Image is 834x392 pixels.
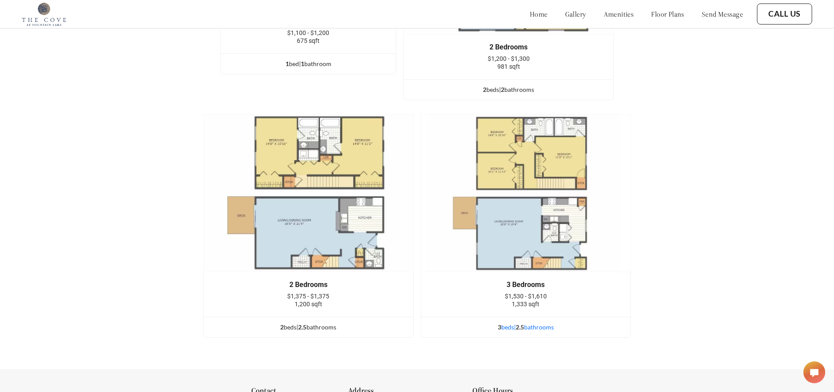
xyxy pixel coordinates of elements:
[280,323,284,331] span: 2
[757,3,812,24] button: Call Us
[604,10,634,18] a: amenities
[217,281,400,289] div: 2 Bedrooms
[483,86,486,93] span: 2
[301,60,304,67] span: 1
[651,10,684,18] a: floor plans
[297,37,320,44] span: 675 sqft
[295,301,322,308] span: 1,200 sqft
[421,114,631,272] img: example
[285,60,289,67] span: 1
[434,281,618,289] div: 3 Bedrooms
[702,10,743,18] a: send message
[505,293,547,300] span: $1,530 - $1,610
[287,29,329,36] span: $1,100 - $1,200
[565,10,586,18] a: gallery
[417,43,600,51] div: 2 Bedrooms
[22,2,66,26] img: cove_at_fountain_lake_logo.png
[512,301,539,308] span: 1,333 sqft
[497,63,520,70] span: 981 sqft
[501,86,504,93] span: 2
[516,323,524,331] span: 2.5
[404,85,613,94] div: bed s | bathroom s
[530,10,548,18] a: home
[768,9,801,19] a: Call Us
[203,114,414,272] img: example
[298,323,306,331] span: 2.5
[287,293,329,300] span: $1,375 - $1,375
[421,322,631,332] div: bed s | bathroom s
[204,322,413,332] div: bed s | bathroom s
[498,323,501,331] span: 3
[488,55,530,62] span: $1,200 - $1,300
[221,59,396,69] div: bed | bathroom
